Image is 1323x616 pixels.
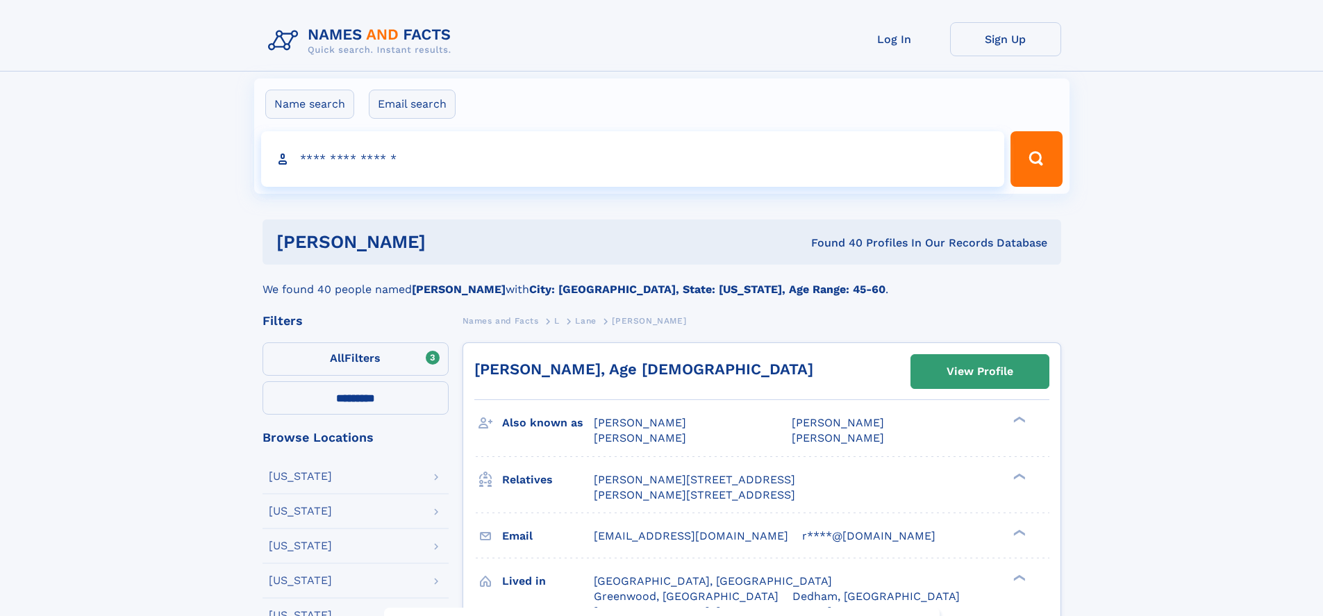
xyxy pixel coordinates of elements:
[554,312,560,329] a: L
[276,233,619,251] h1: [PERSON_NAME]
[269,575,332,586] div: [US_STATE]
[594,472,795,488] a: [PERSON_NAME][STREET_ADDRESS]
[1010,472,1026,481] div: ❯
[612,316,686,326] span: [PERSON_NAME]
[594,529,788,542] span: [EMAIL_ADDRESS][DOMAIN_NAME]
[502,524,594,548] h3: Email
[269,471,332,482] div: [US_STATE]
[554,316,560,326] span: L
[263,431,449,444] div: Browse Locations
[1010,528,1026,537] div: ❯
[263,342,449,376] label: Filters
[594,431,686,444] span: [PERSON_NAME]
[839,22,950,56] a: Log In
[263,315,449,327] div: Filters
[502,569,594,593] h3: Lived in
[618,235,1047,251] div: Found 40 Profiles In Our Records Database
[575,312,596,329] a: Lane
[269,540,332,551] div: [US_STATE]
[474,360,813,378] a: [PERSON_NAME], Age [DEMOGRAPHIC_DATA]
[502,411,594,435] h3: Also known as
[369,90,456,119] label: Email search
[594,590,779,603] span: Greenwood, [GEOGRAPHIC_DATA]
[950,22,1061,56] a: Sign Up
[263,265,1061,298] div: We found 40 people named with .
[792,431,884,444] span: [PERSON_NAME]
[575,316,596,326] span: Lane
[269,506,332,517] div: [US_STATE]
[911,355,1049,388] a: View Profile
[1010,573,1026,582] div: ❯
[529,283,885,296] b: City: [GEOGRAPHIC_DATA], State: [US_STATE], Age Range: 45-60
[1010,131,1062,187] button: Search Button
[502,468,594,492] h3: Relatives
[412,283,506,296] b: [PERSON_NAME]
[792,416,884,429] span: [PERSON_NAME]
[594,574,832,588] span: [GEOGRAPHIC_DATA], [GEOGRAPHIC_DATA]
[330,351,344,365] span: All
[265,90,354,119] label: Name search
[792,590,960,603] span: Dedham, [GEOGRAPHIC_DATA]
[947,356,1013,388] div: View Profile
[263,22,463,60] img: Logo Names and Facts
[594,488,795,503] a: [PERSON_NAME][STREET_ADDRESS]
[463,312,539,329] a: Names and Facts
[1010,415,1026,424] div: ❯
[261,131,1005,187] input: search input
[594,416,686,429] span: [PERSON_NAME]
